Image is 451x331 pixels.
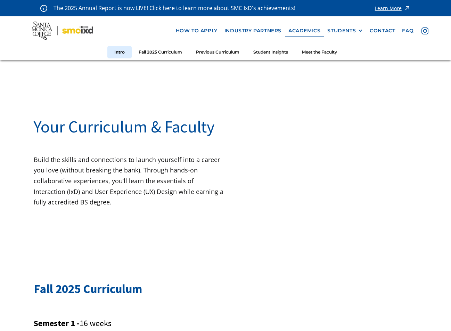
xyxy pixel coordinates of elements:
[32,22,93,40] img: Santa Monica College - SMC IxD logo
[54,3,296,13] p: The 2025 Annual Report is now LIVE! Click here to learn more about SMC IxD's achievements!
[327,28,363,34] div: STUDENTS
[40,5,47,12] img: icon - information - alert
[221,24,285,37] a: industry partners
[132,46,189,59] a: Fall 2025 Curriculum
[246,46,295,59] a: Student Insights
[366,24,399,37] a: contact
[80,318,112,329] span: 16 weeks
[375,3,411,13] a: Learn More
[34,318,417,329] h3: Semester 1 -
[34,154,225,208] p: Build the skills and connections to launch yourself into a career you love (without breaking the ...
[375,6,402,11] div: Learn More
[327,28,356,34] div: STUDENTS
[34,116,214,137] span: Your Curriculum & Faculty
[421,27,428,34] img: icon - instagram
[172,24,221,37] a: how to apply
[285,24,324,37] a: Academics
[107,46,132,59] a: Intro
[34,281,417,298] h2: Fall 2025 Curriculum
[399,24,417,37] a: faq
[189,46,246,59] a: Previous Curriculum
[295,46,344,59] a: Meet the Faculty
[404,3,411,13] img: icon - arrow - alert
